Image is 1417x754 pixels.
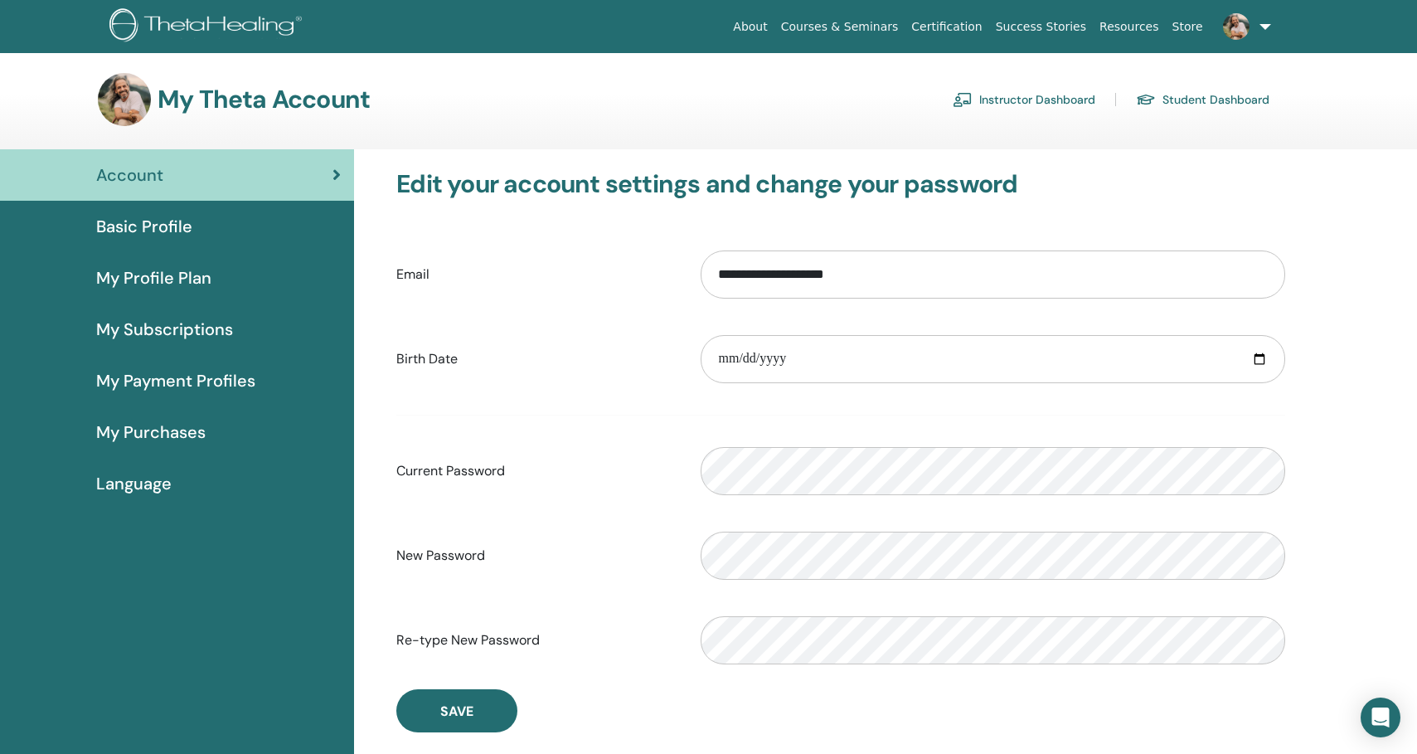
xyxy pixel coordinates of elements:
a: About [726,12,774,42]
img: default.jpg [1223,13,1250,40]
img: default.jpg [98,73,151,126]
a: Student Dashboard [1136,86,1269,113]
label: Email [384,259,688,290]
span: My Subscriptions [96,317,233,342]
a: Instructor Dashboard [953,86,1095,113]
h3: Edit your account settings and change your password [396,169,1285,199]
img: logo.png [109,8,308,46]
label: Birth Date [384,343,688,375]
img: chalkboard-teacher.svg [953,92,973,107]
span: My Profile Plan [96,265,211,290]
span: Language [96,471,172,496]
a: Resources [1093,12,1166,42]
a: Courses & Seminars [774,12,905,42]
span: My Payment Profiles [96,368,255,393]
label: Re-type New Password [384,625,688,656]
a: Store [1166,12,1210,42]
span: Basic Profile [96,214,192,239]
span: Save [440,703,473,720]
span: Account [96,163,163,187]
span: My Purchases [96,420,206,445]
img: graduation-cap.svg [1136,93,1156,107]
a: Success Stories [989,12,1093,42]
a: Certification [905,12,988,42]
button: Save [396,689,517,732]
label: Current Password [384,455,688,487]
label: New Password [384,540,688,572]
div: Open Intercom Messenger [1361,698,1400,737]
h3: My Theta Account [158,85,370,114]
